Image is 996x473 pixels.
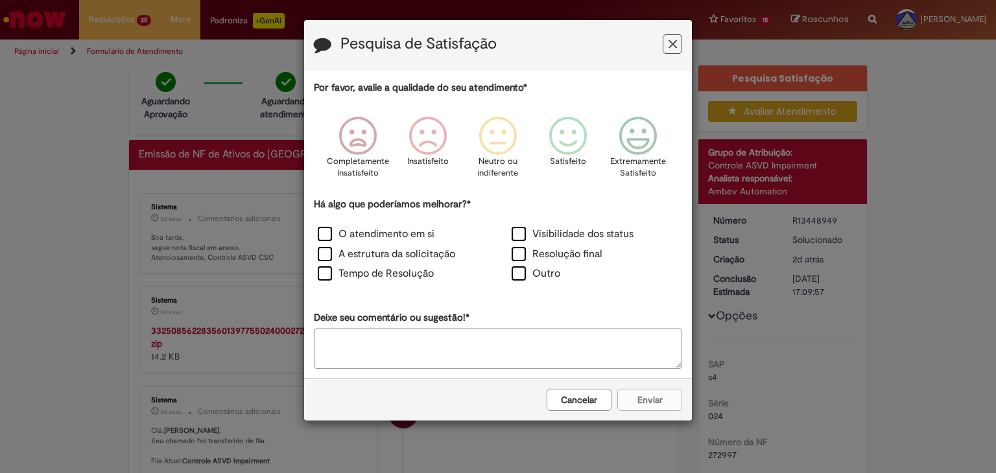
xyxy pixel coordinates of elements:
div: Extremamente Satisfeito [605,107,671,196]
button: Cancelar [547,389,611,411]
label: Visibilidade dos status [512,227,634,242]
p: Completamente Insatisfeito [327,156,389,179]
div: Completamente Insatisfeito [324,107,390,196]
p: Extremamente Satisfeito [610,156,666,179]
div: Insatisfeito [395,107,461,196]
label: Por favor, avalie a qualidade do seu atendimento* [314,81,527,95]
label: Tempo de Resolução [318,266,434,281]
p: Insatisfeito [407,156,449,168]
div: Neutro ou indiferente [465,107,531,196]
label: O atendimento em si [318,227,434,242]
p: Neutro ou indiferente [475,156,521,179]
label: A estrutura da solicitação [318,247,455,262]
label: Outro [512,266,560,281]
div: Há algo que poderíamos melhorar?* [314,198,682,285]
p: Satisfeito [550,156,586,168]
label: Deixe seu comentário ou sugestão!* [314,311,469,325]
div: Satisfeito [535,107,601,196]
label: Resolução final [512,247,602,262]
label: Pesquisa de Satisfação [340,36,497,52]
